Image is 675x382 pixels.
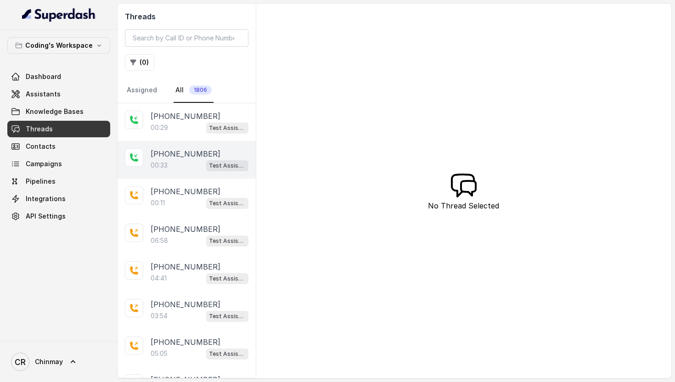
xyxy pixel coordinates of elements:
nav: Tabs [125,78,248,103]
span: Dashboard [26,72,61,81]
span: Assistants [26,90,61,99]
p: 03:54 [151,311,168,320]
p: [PHONE_NUMBER] [151,111,220,122]
span: Chinmay [35,357,63,366]
img: light.svg [22,7,96,22]
a: Assistants [7,86,110,102]
p: Test Assistant-3 [209,199,246,208]
button: Coding's Workspace [7,37,110,54]
a: Contacts [7,138,110,155]
p: [PHONE_NUMBER] [151,224,220,235]
p: Test Assistant- 2 [209,236,246,246]
span: API Settings [26,212,66,221]
a: Campaigns [7,156,110,172]
a: Integrations [7,191,110,207]
text: CR [15,357,26,367]
a: All1806 [174,78,214,103]
a: Knowledge Bases [7,103,110,120]
span: Campaigns [26,159,62,169]
a: Pipelines [7,173,110,190]
span: Integrations [26,194,66,203]
span: Contacts [26,142,56,151]
h2: Threads [125,11,248,22]
p: No Thread Selected [428,200,499,211]
span: 1806 [189,85,212,95]
p: [PHONE_NUMBER] [151,299,220,310]
p: [PHONE_NUMBER] [151,186,220,197]
p: Test Assistant- 2 [209,312,246,321]
button: (0) [125,54,154,71]
p: [PHONE_NUMBER] [151,261,220,272]
p: [PHONE_NUMBER] [151,148,220,159]
span: Knowledge Bases [26,107,84,116]
a: Threads [7,121,110,137]
p: [PHONE_NUMBER] [151,337,220,348]
p: Test Assistant- 2 [209,274,246,283]
p: 06:58 [151,236,168,245]
p: Coding's Workspace [25,40,93,51]
p: 00:33 [151,161,168,170]
a: Dashboard [7,68,110,85]
p: 04:41 [151,274,167,283]
p: Test Assistant- 2 [209,124,246,133]
span: Pipelines [26,177,56,186]
a: API Settings [7,208,110,225]
a: Chinmay [7,349,110,375]
p: Test Assistant- 2 [209,349,246,359]
p: 00:29 [151,123,168,132]
p: 05:05 [151,349,168,358]
p: Test Assistant-3 [209,161,246,170]
span: Threads [26,124,53,134]
a: Assigned [125,78,159,103]
p: 00:11 [151,198,165,208]
input: Search by Call ID or Phone Number [125,29,248,47]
